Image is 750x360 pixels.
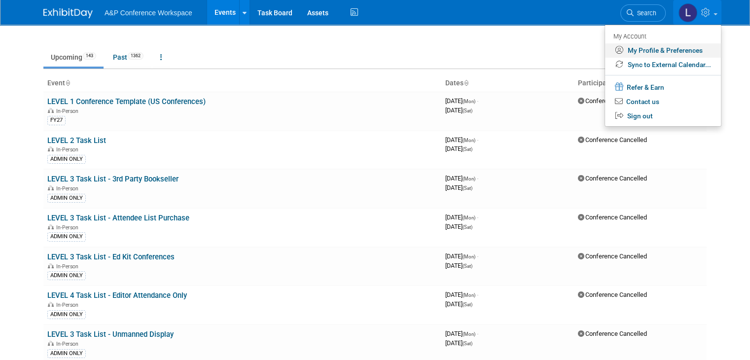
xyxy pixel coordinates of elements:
span: - [477,291,478,298]
span: - [477,214,478,221]
span: (Mon) [463,331,475,337]
span: [DATE] [445,291,478,298]
span: In-Person [56,185,81,192]
a: LEVEL 3 Task List - Attendee List Purchase [47,214,189,222]
a: Sign out [605,109,721,123]
span: (Mon) [463,292,475,298]
span: - [477,252,478,260]
a: Upcoming143 [43,48,104,67]
a: LEVEL 1 Conference Template (US Conferences) [47,97,206,106]
a: LEVEL 2 Task List [47,136,106,145]
span: [DATE] [445,97,478,105]
a: Search [620,4,666,22]
div: ADMIN ONLY [47,310,86,319]
span: Conference Cancelled [578,214,647,221]
span: [DATE] [445,175,478,182]
span: In-Person [56,108,81,114]
span: In-Person [56,341,81,347]
img: In-Person Event [48,185,54,190]
span: [DATE] [445,339,472,347]
span: (Mon) [463,254,475,259]
span: (Sat) [463,146,472,152]
span: 143 [83,52,96,60]
span: A&P Conference Workspace [105,9,192,17]
div: My Account [613,30,711,42]
span: In-Person [56,302,81,308]
span: (Sat) [463,302,472,307]
span: Conference Cancelled [578,330,647,337]
div: ADMIN ONLY [47,349,86,358]
span: (Sat) [463,185,472,191]
div: ADMIN ONLY [47,271,86,280]
span: Conference Cancelled [578,136,647,144]
span: [DATE] [445,223,472,230]
span: (Sat) [463,341,472,346]
img: In-Person Event [48,302,54,307]
span: [DATE] [445,214,478,221]
img: Lucy Harper [679,3,697,22]
img: In-Person Event [48,224,54,229]
span: - [477,330,478,337]
span: Conference Cancelled [578,97,647,105]
img: In-Person Event [48,263,54,268]
span: Search [634,9,656,17]
span: Conference Cancelled [578,252,647,260]
span: - [477,175,478,182]
span: (Mon) [463,215,475,220]
span: [DATE] [445,107,472,114]
span: 1362 [128,52,143,60]
a: LEVEL 3 Task List - 3rd Party Bookseller [47,175,179,183]
th: Participation [574,75,707,92]
a: LEVEL 3 Task List - Unmanned Display [47,330,174,339]
div: ADMIN ONLY [47,232,86,241]
img: In-Person Event [48,108,54,113]
span: (Mon) [463,99,475,104]
img: ExhibitDay [43,8,93,18]
a: Sort by Start Date [464,79,468,87]
a: Sync to External Calendar... [605,58,721,72]
a: Contact us [605,95,721,109]
a: Past1362 [106,48,151,67]
a: LEVEL 4 Task List - Editor Attendance Only [47,291,187,300]
span: [DATE] [445,262,472,269]
span: - [477,136,478,144]
th: Event [43,75,441,92]
img: In-Person Event [48,146,54,151]
span: [DATE] [445,145,472,152]
span: Conference Cancelled [578,291,647,298]
th: Dates [441,75,574,92]
span: Conference Cancelled [578,175,647,182]
img: In-Person Event [48,341,54,346]
span: (Sat) [463,108,472,113]
a: LEVEL 3 Task List - Ed Kit Conferences [47,252,175,261]
div: ADMIN ONLY [47,155,86,164]
span: [DATE] [445,300,472,308]
a: My Profile & Preferences [605,43,721,58]
span: [DATE] [445,136,478,144]
a: Refer & Earn [605,79,721,95]
span: [DATE] [445,252,478,260]
span: (Mon) [463,138,475,143]
div: FY27 [47,116,66,125]
span: In-Person [56,224,81,231]
span: In-Person [56,146,81,153]
span: [DATE] [445,184,472,191]
span: (Mon) [463,176,475,181]
div: ADMIN ONLY [47,194,86,203]
span: [DATE] [445,330,478,337]
a: Sort by Event Name [65,79,70,87]
span: - [477,97,478,105]
span: (Sat) [463,263,472,269]
span: In-Person [56,263,81,270]
span: (Sat) [463,224,472,230]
